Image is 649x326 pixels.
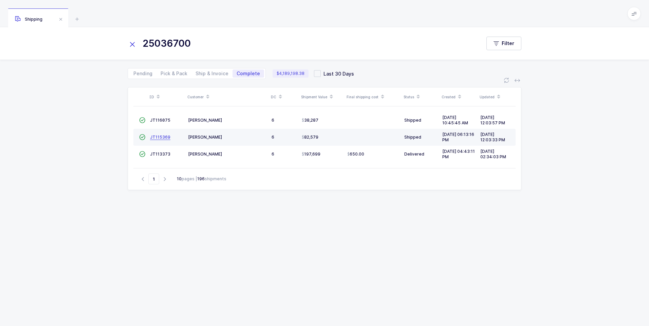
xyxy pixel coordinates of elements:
[139,151,145,157] span: 
[161,71,187,76] span: Pick & Pack
[442,132,474,142] span: [DATE] 06:13:16 PM
[442,115,468,125] span: [DATE] 10:45:45 AM
[301,91,342,103] div: Shipment Value
[486,37,521,50] button: Filter
[321,70,354,77] span: Last 30 Days
[272,151,274,157] span: 6
[404,118,437,123] div: Shipped
[271,91,297,103] div: DC
[480,132,505,142] span: [DATE] 12:03:33 PM
[272,118,274,123] span: 6
[404,135,437,140] div: Shipped
[196,71,228,76] span: Ship & Invoice
[133,71,152,76] span: Pending
[237,71,260,76] span: Complete
[188,135,222,140] span: [PERSON_NAME]
[272,135,274,140] span: 6
[404,91,438,103] div: Status
[128,35,473,52] input: Search for Shipments...
[302,118,318,123] span: 38,287
[187,91,267,103] div: Customer
[177,176,182,181] b: 10
[302,135,318,140] span: 82,579
[442,149,475,159] span: [DATE] 04:43:11 PM
[273,69,309,78] span: $4,189,198.38
[148,174,159,184] span: Go to
[347,151,364,157] span: 650.00
[480,91,514,103] div: Updated
[150,135,170,140] span: JT115369
[177,176,226,182] div: pages | shipments
[139,118,145,123] span: 
[188,151,222,157] span: [PERSON_NAME]
[480,149,506,159] span: [DATE] 02:34:03 PM
[15,17,42,22] span: Shipping
[302,151,320,157] span: 197,699
[347,91,400,103] div: Final shipping cost
[480,115,505,125] span: [DATE] 12:03:57 PM
[188,118,222,123] span: [PERSON_NAME]
[404,151,437,157] div: Delivered
[150,118,170,123] span: JT116075
[442,91,476,103] div: Created
[139,135,145,140] span: 
[502,40,514,47] span: Filter
[197,176,205,181] b: 196
[149,91,183,103] div: ID
[150,151,170,157] span: JT113373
